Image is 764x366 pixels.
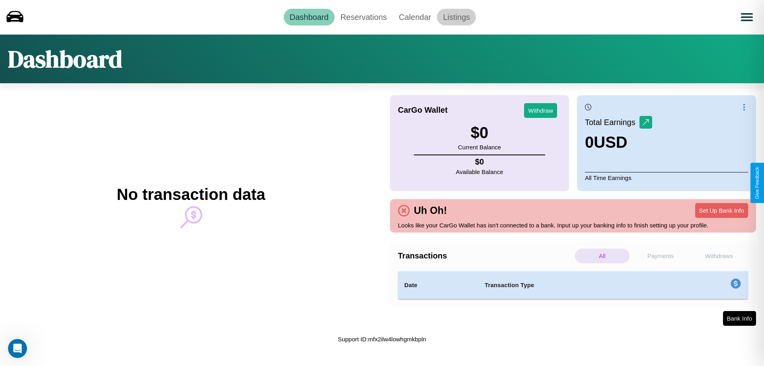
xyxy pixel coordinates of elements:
p: Support ID: mfx2ilw4lowhgmkbpln [338,334,426,344]
h1: Dashboard [8,43,122,75]
button: Bank Info [723,311,756,326]
div: Give Feedback [754,167,760,199]
a: Calendar [393,9,437,25]
h4: Transactions [398,251,573,260]
button: Withdraw [524,103,557,118]
p: All Time Earnings [585,172,748,183]
h4: Uh Oh! [410,205,451,216]
p: Total Earnings [585,115,639,129]
p: Looks like your CarGo Wallet has isn't connected to a bank. Input up your banking info to finish ... [398,220,748,231]
h4: Date [404,280,472,290]
p: All [575,249,630,263]
a: Dashboard [284,9,335,25]
h3: 0 USD [585,133,652,151]
p: Available Balance [456,166,503,177]
h4: CarGo Wallet [398,106,448,115]
iframe: Intercom live chat [8,339,27,358]
h4: $ 0 [456,157,503,166]
table: simple table [398,271,748,299]
h4: Transaction Type [485,280,665,290]
button: Open menu [736,6,758,28]
a: Listings [437,9,476,25]
p: Payments [633,249,688,263]
p: Withdraws [692,249,746,263]
button: Set Up Bank Info [695,203,748,218]
h2: No transaction data [117,186,265,204]
h3: $ 0 [458,124,501,142]
a: Reservations [335,9,393,25]
p: Current Balance [458,142,501,153]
